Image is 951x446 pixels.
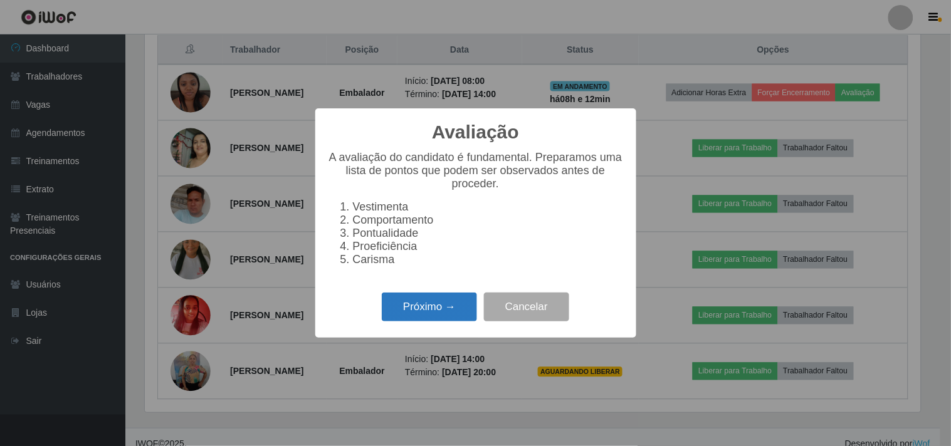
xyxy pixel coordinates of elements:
[353,214,624,227] li: Comportamento
[353,200,624,214] li: Vestimenta
[328,151,624,190] p: A avaliação do candidato é fundamental. Preparamos uma lista de pontos que podem ser observados a...
[382,293,477,322] button: Próximo →
[432,121,519,143] h2: Avaliação
[353,227,624,240] li: Pontualidade
[353,253,624,266] li: Carisma
[484,293,569,322] button: Cancelar
[353,240,624,253] li: Proeficiência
